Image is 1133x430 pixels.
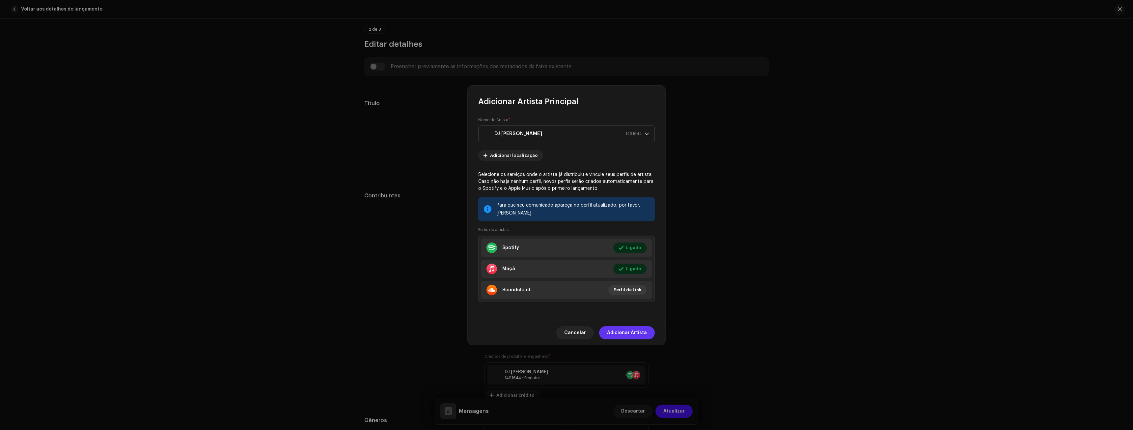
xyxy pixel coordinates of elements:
[502,267,515,271] font: Maçã
[490,153,538,158] font: Adicionar localização
[478,118,508,122] font: Nome do Artista
[502,245,519,250] font: Spotify
[484,130,492,138] img: 03a7027e-0e5c-48ef-97df-e62b7e74b654
[497,203,640,215] font: Para que seu comunicado apareça no perfil atualizado, por favor, [PERSON_NAME]
[502,288,530,292] font: Soundcloud
[599,326,655,339] button: Adicionar Artista
[626,245,641,250] font: Ligado
[608,285,647,295] button: Perfil de Link
[494,131,542,136] font: DJ [PERSON_NAME]
[645,126,649,142] div: gatilho suspenso
[625,132,642,136] font: 1491644
[478,172,653,191] font: Selecione os serviços onde o artista já distribuiu e vincule seus perfis de artista. Caso não haj...
[556,326,594,339] button: Cancelar
[564,330,586,335] font: Cancelar
[484,126,645,142] span: DJ Ramos
[478,150,543,161] button: Adicionar localização
[613,243,647,253] button: Ligado
[478,228,509,232] font: Perfis de artistas
[626,267,641,271] font: Ligado
[614,288,641,292] font: Perfil de Link
[613,264,647,274] button: Ligado
[478,98,579,105] font: Adicionar Artista Principal
[607,330,647,335] font: Adicionar Artista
